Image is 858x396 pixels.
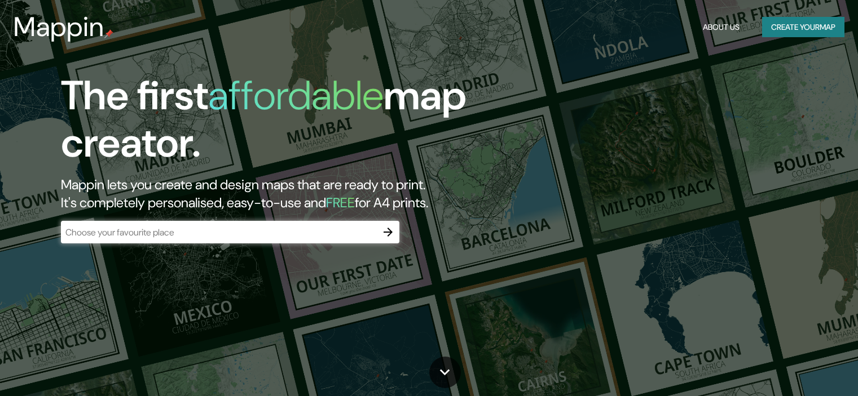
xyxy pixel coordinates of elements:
button: Create yourmap [762,17,844,38]
input: Choose your favourite place [61,226,377,239]
h3: Mappin [14,11,104,43]
h5: FREE [326,194,355,211]
h1: affordable [208,69,384,122]
button: About Us [698,17,744,38]
h1: The first map creator. [61,72,490,176]
h2: Mappin lets you create and design maps that are ready to print. It's completely personalised, eas... [61,176,490,212]
img: mappin-pin [104,29,113,38]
